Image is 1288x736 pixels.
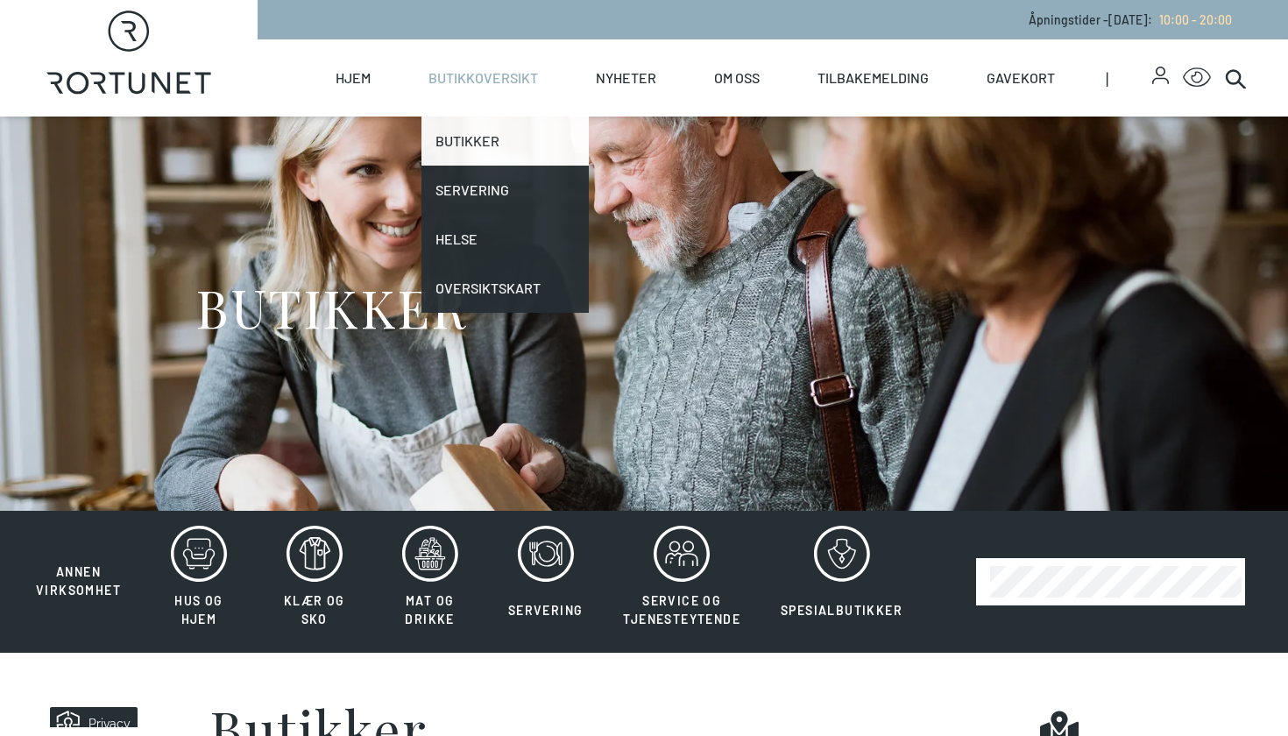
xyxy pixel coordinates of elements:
button: Spesialbutikker [762,525,921,639]
a: Oversiktskart [421,264,589,313]
a: 10:00 - 20:00 [1152,12,1232,27]
span: Mat og drikke [405,593,454,626]
span: 10:00 - 20:00 [1159,12,1232,27]
h1: BUTIKKER [195,274,466,340]
span: Servering [508,603,584,618]
a: Butikker [421,117,589,166]
button: Hus og hjem [143,525,255,639]
a: Tilbakemelding [817,39,929,117]
a: Hjem [336,39,371,117]
span: Annen virksomhet [36,564,121,598]
button: Mat og drikke [374,525,486,639]
button: Klær og sko [258,525,371,639]
a: Nyheter [596,39,656,117]
span: Service og tjenesteytende [623,593,740,626]
a: Om oss [714,39,760,117]
span: | [1106,39,1152,117]
a: Butikkoversikt [428,39,538,117]
button: Servering [490,525,602,639]
iframe: Manage Preferences [18,705,160,727]
span: Klær og sko [284,593,345,626]
a: Servering [421,166,589,215]
button: Annen virksomhet [18,525,139,600]
button: Open Accessibility Menu [1183,64,1211,92]
button: Service og tjenesteytende [605,525,759,639]
h5: Privacy [71,4,113,33]
span: Hus og hjem [174,593,223,626]
span: Spesialbutikker [781,603,902,618]
a: Gavekort [987,39,1055,117]
p: Åpningstider - [DATE] : [1029,11,1232,29]
a: Helse [421,215,589,264]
